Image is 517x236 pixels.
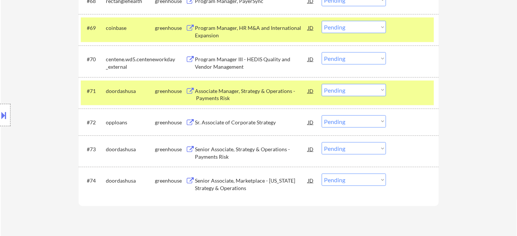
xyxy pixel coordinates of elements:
div: #69 [87,24,100,32]
div: Program Manager III - HEDIS Quality and Vendor Management [195,56,308,70]
div: greenhouse [155,146,186,153]
div: coinbase [106,24,155,32]
div: Associate Manager, Strategy & Operations - Payments Risk [195,87,308,102]
div: JD [307,115,315,129]
div: JD [307,21,315,34]
div: JD [307,174,315,187]
div: Sr. Associate of Corporate Strategy [195,119,308,126]
div: JD [307,84,315,97]
div: JD [307,142,315,156]
div: JD [307,52,315,66]
div: greenhouse [155,24,186,32]
div: Senior Associate, Marketplace - [US_STATE] Strategy & Operations [195,177,308,192]
div: Program Manager, HR M&A and International Expansion [195,24,308,39]
div: Senior Associate, Strategy & Operations - Payments Risk [195,146,308,160]
div: workday [155,56,186,63]
div: greenhouse [155,119,186,126]
div: greenhouse [155,177,186,184]
div: greenhouse [155,87,186,95]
